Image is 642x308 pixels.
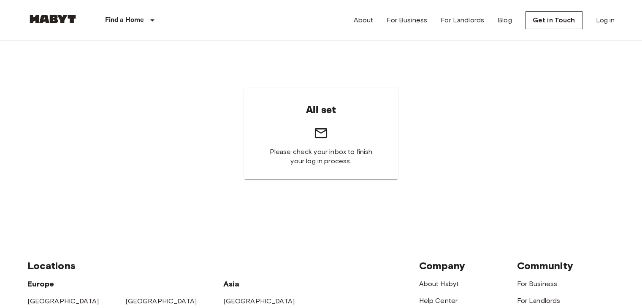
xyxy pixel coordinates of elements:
[27,279,54,289] span: Europe
[223,279,240,289] span: Asia
[526,11,582,29] a: Get in Touch
[354,15,374,25] a: About
[125,297,197,305] a: [GEOGRAPHIC_DATA]
[419,259,466,272] span: Company
[306,101,336,119] h6: All set
[498,15,512,25] a: Blog
[27,259,76,272] span: Locations
[419,297,458,305] a: Help Center
[596,15,615,25] a: Log in
[27,15,78,23] img: Habyt
[105,15,144,25] p: Find a Home
[264,147,378,166] span: Please check your inbox to finish your log in process.
[27,297,99,305] a: [GEOGRAPHIC_DATA]
[441,15,484,25] a: For Landlords
[419,280,459,288] a: About Habyt
[223,297,295,305] a: [GEOGRAPHIC_DATA]
[517,259,573,272] span: Community
[517,280,558,288] a: For Business
[387,15,427,25] a: For Business
[517,297,561,305] a: For Landlords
